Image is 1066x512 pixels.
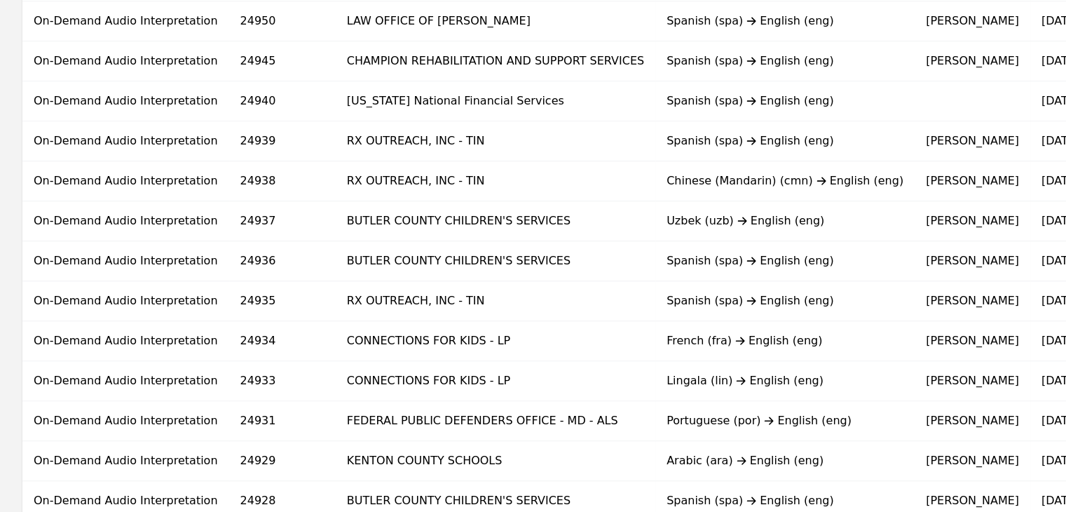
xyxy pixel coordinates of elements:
td: [PERSON_NAME] [915,441,1030,481]
div: Spanish (spa) English (eng) [667,93,903,109]
td: [PERSON_NAME] [915,41,1030,81]
td: CHAMPION REHABILITATION AND SUPPORT SERVICES [336,41,655,81]
td: On-Demand Audio Interpretation [22,1,229,41]
td: On-Demand Audio Interpretation [22,441,229,481]
td: CONNECTIONS FOR KIDS - LP [336,321,655,361]
td: RX OUTREACH, INC - TIN [336,161,655,201]
td: [PERSON_NAME] [915,321,1030,361]
div: Spanish (spa) English (eng) [667,492,903,509]
div: Arabic (ara) English (eng) [667,452,903,469]
td: 24929 [229,441,336,481]
td: 24938 [229,161,336,201]
td: [PERSON_NAME] [915,121,1030,161]
td: On-Demand Audio Interpretation [22,401,229,441]
td: 24940 [229,81,336,121]
td: On-Demand Audio Interpretation [22,121,229,161]
td: On-Demand Audio Interpretation [22,321,229,361]
td: KENTON COUNTY SCHOOLS [336,441,655,481]
td: On-Demand Audio Interpretation [22,201,229,241]
td: CONNECTIONS FOR KIDS - LP [336,361,655,401]
td: 24931 [229,401,336,441]
td: RX OUTREACH, INC - TIN [336,121,655,161]
td: On-Demand Audio Interpretation [22,241,229,281]
td: [PERSON_NAME] [915,161,1030,201]
td: On-Demand Audio Interpretation [22,41,229,81]
div: Uzbek (uzb) English (eng) [667,213,903,229]
td: 24939 [229,121,336,161]
td: 24945 [229,41,336,81]
td: [PERSON_NAME] [915,241,1030,281]
td: [PERSON_NAME] [915,1,1030,41]
td: [PERSON_NAME] [915,201,1030,241]
td: 24933 [229,361,336,401]
td: 24934 [229,321,336,361]
td: 24950 [229,1,336,41]
td: [PERSON_NAME] [915,401,1030,441]
div: Spanish (spa) English (eng) [667,292,903,309]
td: RX OUTREACH, INC - TIN [336,281,655,321]
td: 24936 [229,241,336,281]
div: Spanish (spa) English (eng) [667,53,903,69]
td: On-Demand Audio Interpretation [22,161,229,201]
td: BUTLER COUNTY CHILDREN'S SERVICES [336,201,655,241]
td: 24937 [229,201,336,241]
td: On-Demand Audio Interpretation [22,281,229,321]
div: French (fra) English (eng) [667,332,903,349]
td: On-Demand Audio Interpretation [22,361,229,401]
td: 24935 [229,281,336,321]
div: Spanish (spa) English (eng) [667,133,903,149]
td: BUTLER COUNTY CHILDREN'S SERVICES [336,241,655,281]
div: Portuguese (por) English (eng) [667,412,903,429]
div: Lingala (lin) English (eng) [667,372,903,389]
div: Spanish (spa) English (eng) [667,13,903,29]
div: Spanish (spa) English (eng) [667,252,903,269]
td: FEDERAL PUBLIC DEFENDERS OFFICE - MD - ALS [336,401,655,441]
td: On-Demand Audio Interpretation [22,81,229,121]
div: Chinese (Mandarin) (cmn) English (eng) [667,173,903,189]
td: [US_STATE] National Financial Services [336,81,655,121]
td: LAW OFFICE OF [PERSON_NAME] [336,1,655,41]
td: [PERSON_NAME] [915,281,1030,321]
td: [PERSON_NAME] [915,361,1030,401]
